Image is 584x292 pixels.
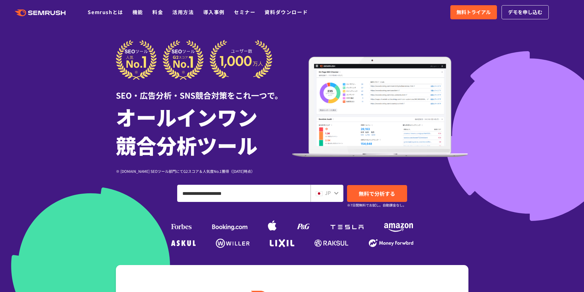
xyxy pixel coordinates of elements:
[508,8,542,16] span: デモを申し込む
[116,168,292,174] div: ※ [DOMAIN_NAME] SEOツール部門にてG2スコア＆人気度No.1獲得（[DATE]時点）
[234,8,255,16] a: セミナー
[116,103,292,159] h1: オールインワン 競合分析ツール
[203,8,225,16] a: 導入事例
[172,8,194,16] a: 活用方法
[347,202,406,208] small: ※7日間無料でお試し。自動課金なし。
[265,8,308,16] a: 資料ダウンロード
[450,5,497,19] a: 無料トライアル
[456,8,491,16] span: 無料トライアル
[132,8,143,16] a: 機能
[177,185,310,202] input: ドメイン、キーワードまたはURLを入力してください
[347,185,407,202] a: 無料で分析する
[325,189,331,196] span: JP
[359,190,395,197] span: 無料で分析する
[502,5,549,19] a: デモを申し込む
[116,80,292,101] div: SEO・広告分析・SNS競合対策をこれ一つで。
[88,8,123,16] a: Semrushとは
[152,8,163,16] a: 料金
